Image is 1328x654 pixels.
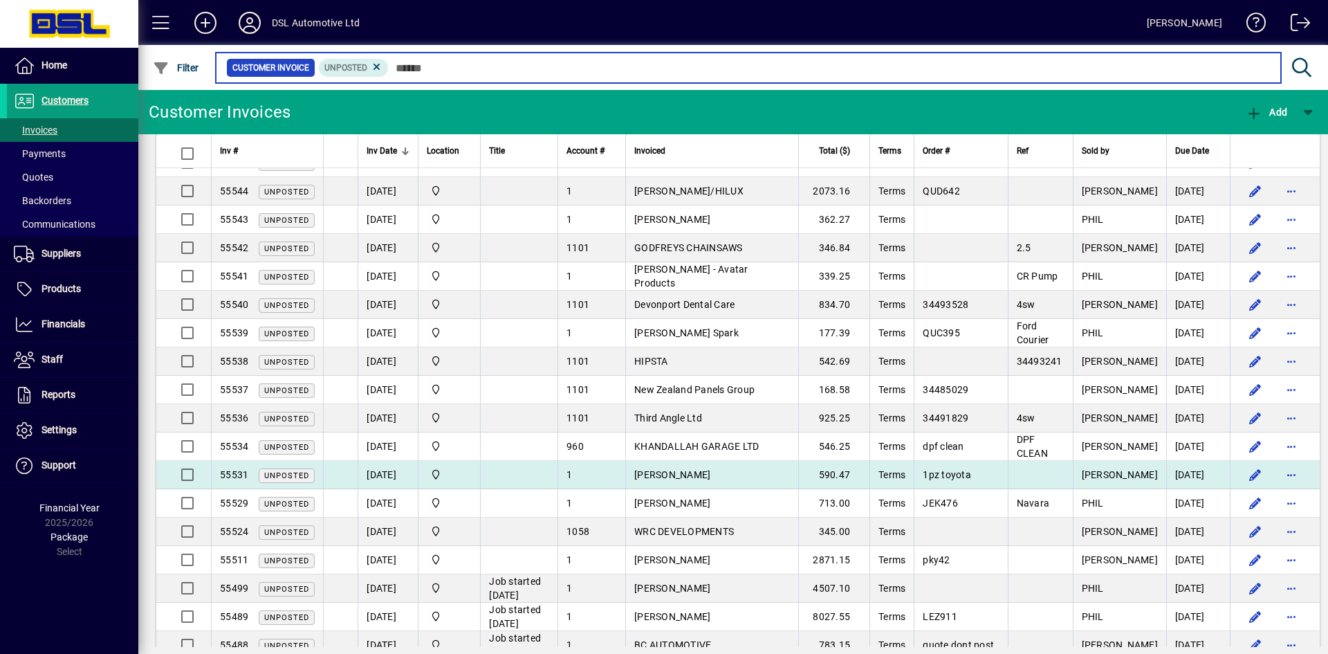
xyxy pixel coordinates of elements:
span: pky42 [923,554,950,565]
span: Unposted [264,301,309,310]
button: Add [183,10,228,35]
span: Central [427,325,472,340]
span: 55524 [220,526,248,537]
button: More options [1280,350,1302,372]
span: Staff [41,354,63,365]
span: 1 [566,469,572,480]
button: Edit [1244,464,1266,486]
span: [PERSON_NAME] [1082,412,1158,424]
button: More options [1280,606,1302,628]
td: 168.58 [798,376,869,404]
button: Edit [1244,152,1266,174]
span: Central [427,496,472,511]
span: Unposted [264,188,309,197]
span: WRC DEVELOPMENTS [634,526,734,537]
span: Total ($) [819,143,850,158]
div: Account # [566,143,617,158]
span: [PERSON_NAME] [634,554,710,565]
td: [DATE] [1166,319,1230,347]
td: 8027.55 [798,603,869,631]
button: More options [1280,520,1302,543]
span: Unposted [264,273,309,282]
span: Terms [878,412,905,424]
span: Package [50,532,88,543]
span: Order # [923,143,950,158]
td: [DATE] [1166,177,1230,206]
span: Central [427,212,472,227]
span: 1 [566,611,572,622]
span: Customer Invoice [232,61,309,75]
span: PHIL [1082,498,1104,509]
span: Ford Courier [1017,320,1049,345]
span: Central [427,354,472,369]
span: 1058 [566,526,589,537]
button: More options [1280,435,1302,457]
span: QUC395 [923,327,960,338]
span: Unposted [264,443,309,452]
td: [DATE] [358,461,418,489]
span: Central [427,240,472,255]
td: [DATE] [358,603,418,631]
span: [PERSON_NAME] [1082,554,1158,565]
td: [DATE] [358,262,418,291]
span: Invoices [14,125,57,136]
span: PHIL [1082,327,1104,338]
td: [DATE] [358,234,418,262]
button: More options [1280,464,1302,486]
div: Title [489,143,549,158]
td: [DATE] [358,376,418,404]
span: Ref [1017,143,1029,158]
span: Unposted [264,613,309,622]
td: 590.47 [798,461,869,489]
span: [PERSON_NAME] [634,583,710,594]
span: Unposted [264,358,309,367]
span: [PERSON_NAME] [1082,356,1158,367]
span: [PERSON_NAME] [634,498,710,509]
span: GODFREYS CHAINSAWS [634,242,743,253]
span: CR Pump [1017,271,1058,282]
span: 55489 [220,611,248,622]
div: Total ($) [807,143,863,158]
div: Customer Invoices [149,101,290,123]
span: 960 [566,441,584,452]
span: Terms [878,639,905,651]
span: Invoiced [634,143,665,158]
td: 2871.15 [798,546,869,574]
button: Edit [1244,606,1266,628]
span: [PERSON_NAME] [1082,242,1158,253]
td: [DATE] [1166,234,1230,262]
span: Support [41,460,76,471]
button: More options [1280,237,1302,259]
span: 1pz toyota [923,469,971,480]
button: More options [1280,208,1302,230]
button: More options [1280,492,1302,514]
span: Devonport Dental Care [634,299,735,310]
span: PHIL [1082,611,1104,622]
span: 55534 [220,441,248,452]
span: Add [1246,107,1287,118]
div: Sold by [1082,143,1158,158]
span: [PERSON_NAME] Spark [634,327,739,338]
span: 1 [566,583,572,594]
span: 1101 [566,412,589,424]
div: DSL Automotive Ltd [272,12,360,34]
span: Terms [878,469,905,480]
span: Central [427,410,472,426]
span: Terms [878,271,905,282]
span: [PERSON_NAME] [634,469,710,480]
span: Financial Year [39,502,100,514]
span: [PERSON_NAME] [1082,526,1158,537]
span: Unposted [264,500,309,509]
a: Support [7,448,138,483]
div: Invoiced [634,143,790,158]
td: [DATE] [1166,433,1230,461]
span: 2.5 [1017,242,1031,253]
span: Unposted [264,642,309,651]
span: [PERSON_NAME] [1082,639,1158,651]
span: Suppliers [41,248,81,259]
div: Inv Date [367,143,409,158]
span: Unposted [264,585,309,594]
a: Home [7,48,138,83]
span: Account # [566,143,605,158]
span: QUD642 [923,185,960,197]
